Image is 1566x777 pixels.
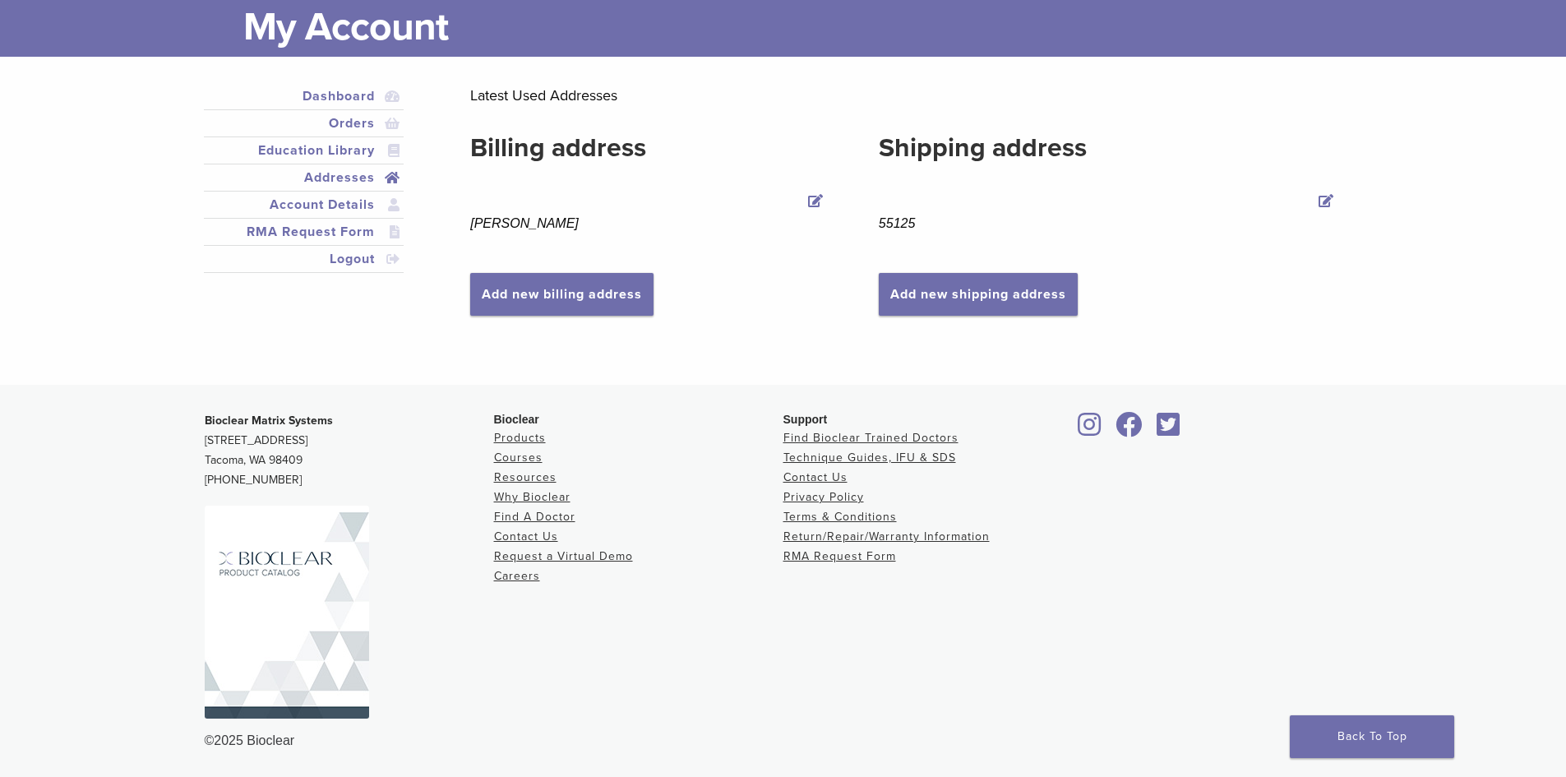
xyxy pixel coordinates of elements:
[207,141,401,160] a: Education Library
[205,411,494,490] p: [STREET_ADDRESS] Tacoma, WA 98409 [PHONE_NUMBER]
[470,273,654,316] a: Add new billing address
[494,413,539,426] span: Bioclear
[783,530,990,543] a: Return/Repair/Warranty Information
[207,222,401,242] a: RMA Request Form
[805,191,828,214] a: Edit Billing address
[204,83,404,293] nav: Account pages
[783,431,959,445] a: Find Bioclear Trained Doctors
[1111,422,1148,438] a: Bioclear
[1315,191,1338,214] a: Edit Shipping address
[783,451,956,465] a: Technique Guides, IFU & SDS
[205,414,333,428] strong: Bioclear Matrix Systems
[494,470,557,484] a: Resources
[207,249,401,269] a: Logout
[879,128,1338,168] h2: Shipping address
[494,530,558,543] a: Contact Us
[494,569,540,583] a: Careers
[207,113,401,133] a: Orders
[207,86,401,106] a: Dashboard
[205,731,1362,751] div: ©2025 Bioclear
[494,451,543,465] a: Courses
[1290,715,1454,758] a: Back To Top
[494,431,546,445] a: Products
[470,214,828,234] address: [PERSON_NAME]
[494,510,575,524] a: Find A Doctor
[494,549,633,563] a: Request a Virtual Demo
[783,510,897,524] a: Terms & Conditions
[1073,422,1107,438] a: Bioclear
[494,490,571,504] a: Why Bioclear
[470,83,1337,108] p: Latest Used Addresses
[1152,422,1186,438] a: Bioclear
[879,273,1078,316] a: Add new shipping address
[783,413,828,426] span: Support
[205,506,369,719] img: Bioclear
[207,168,401,187] a: Addresses
[470,128,828,168] h2: Billing address
[207,195,401,215] a: Account Details
[783,549,896,563] a: RMA Request Form
[783,490,864,504] a: Privacy Policy
[783,470,848,484] a: Contact Us
[879,214,1338,234] address: 55125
